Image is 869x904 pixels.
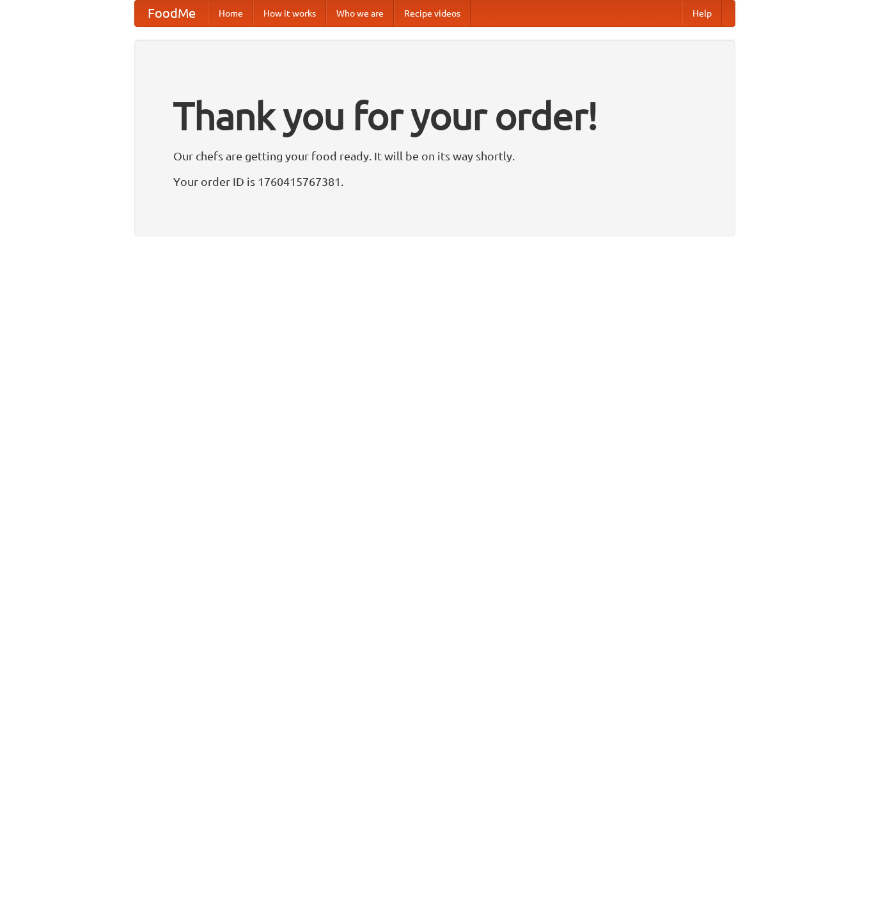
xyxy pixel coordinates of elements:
p: Your order ID is 1760415767381. [173,172,696,191]
a: Help [682,1,722,26]
a: Recipe videos [394,1,471,26]
h1: Thank you for your order! [173,85,696,146]
a: Who we are [326,1,394,26]
a: Home [208,1,253,26]
a: FoodMe [135,1,208,26]
p: Our chefs are getting your food ready. It will be on its way shortly. [173,146,696,165]
a: How it works [253,1,326,26]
